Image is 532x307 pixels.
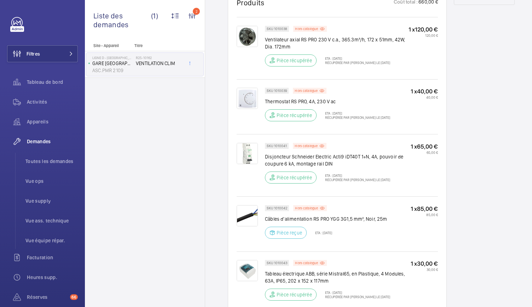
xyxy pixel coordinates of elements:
[136,60,183,67] span: VENTILATION CLIM
[27,274,78,281] span: Heures supp.
[411,88,438,95] p: 1 x 40,00 €
[27,79,78,86] span: Tableau de bord
[321,111,390,115] p: ETA : [DATE]
[265,98,390,105] p: Thermostat RS PRO, 4A, 230 V ac
[70,294,78,300] span: 66
[237,26,258,47] img: zLFvGNS8DxAo6Ao1me8854Jin6W_WyFoBBuueHUF7LFw6yBA.png
[7,45,78,62] button: Filtres
[277,57,312,64] p: Pièce récupérée
[411,205,438,213] p: 1 x 85,00 €
[277,174,312,181] p: Pièce récupérée
[136,56,183,60] h2: R25-10162
[92,56,133,60] p: Ligne D - [GEOGRAPHIC_DATA]
[321,173,390,178] p: ETA : [DATE]
[25,158,78,165] span: Toutes les demandes
[411,143,438,150] p: 1 x 65,00 €
[277,291,312,298] p: Pièce récupérée
[25,178,78,185] span: Vue ops
[321,115,390,120] p: Récupérée par [PERSON_NAME] le [DATE]
[267,145,287,147] p: SKU 1010041
[237,205,258,226] img: _OcpZUfSO5Fgiw0OjwpP4qjtl223Vo8hMUS6G5ukcXDuBvaB.png
[92,60,133,67] p: GARE [GEOGRAPHIC_DATA] RER D VOIE 2
[311,231,332,235] p: ETA : [DATE]
[27,294,67,301] span: Réserves
[321,60,390,65] p: Récupérée par [PERSON_NAME] le [DATE]
[267,262,287,264] p: SKU 1010043
[27,98,78,105] span: Activités
[237,260,258,281] img: ZPDhIpASOZfWxaTvdwpY8Pj-TuKfRV8GhxTMrWT-PPaUrG_G.png
[411,150,438,155] p: 65,00 €
[265,36,409,50] p: Ventilateur axial RS PRO 230 V c.a., 365.3m³/h, 172 x 51mm, 42W, Dia. 172mm
[265,153,411,167] p: Disjoncteur Schneider Electric Acti9 iDT40T 1+N, 4A, pouvoir de coupure 6 kA, montage rail DIN
[25,217,78,224] span: Vue ass. technique
[295,262,318,264] p: Hors catalogue
[321,178,390,182] p: Récupérée par [PERSON_NAME] le [DATE]
[267,28,287,30] p: SKU 1010038
[295,28,318,30] p: Hors catalogue
[27,138,78,145] span: Demandes
[267,207,287,209] p: SKU 1010042
[134,43,181,48] p: Titre
[27,50,40,57] span: Filtres
[27,254,78,261] span: Facturation
[85,43,132,48] p: Site - Appareil
[295,145,318,147] p: Hors catalogue
[265,215,387,222] p: Câbles d'alimentation RS PRO YGG 3G1,5 mm², Noir, 25m
[295,89,318,92] p: Hors catalogue
[321,295,390,299] p: Récupérée par [PERSON_NAME] le [DATE]
[277,112,312,119] p: Pièce récupérée
[237,143,258,164] img: hv_Elga6meoDspmkkvA1_SXpcvm0My2RD0R1SQez6wLiZXwZ.png
[411,260,438,267] p: 1 x 30,00 €
[92,67,133,74] p: ASC.PMR 2109
[409,26,438,33] p: 1 x 120,00 €
[411,95,438,99] p: 40,00 €
[295,207,318,209] p: Hors catalogue
[265,270,411,284] p: Tableau électrique ABB, série Mistral65, en Plastique, 4 Modules, 63A, IP65, 202 x 152 x 117mm
[237,88,258,109] img: EVboLqBr4XRQikk8Xr-c_rLzMIphcUvEouIdA18gRZgcSDRT.png
[267,89,287,92] p: SKU 1010039
[411,267,438,272] p: 30,00 €
[277,229,302,236] p: Pièce reçue
[25,197,78,204] span: Vue supply
[93,11,151,29] span: Liste des demandes
[27,118,78,125] span: Appareils
[411,213,438,217] p: 85,00 €
[321,290,390,295] p: ETA : [DATE]
[409,33,438,37] p: 120,00 €
[25,237,78,244] span: Vue équipe répar.
[321,56,390,60] p: ETA : [DATE]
